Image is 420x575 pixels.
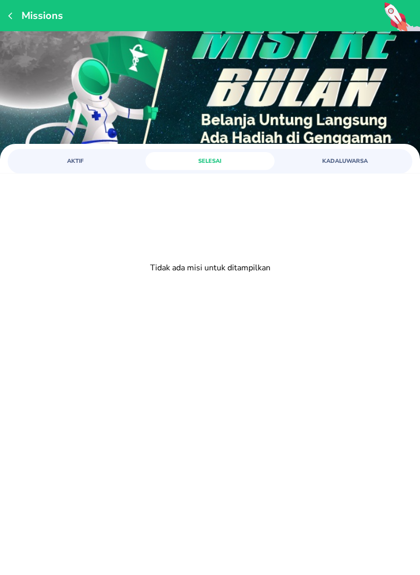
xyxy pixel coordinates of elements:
[145,152,274,170] a: SELESAI
[16,9,63,23] p: Missions
[150,262,270,274] p: Tidak ada misi untuk ditampilkan
[152,157,268,165] span: SELESAI
[287,157,403,165] span: KADALUWARSA
[17,157,133,165] span: AKTIF
[8,149,412,170] div: loyalty mission tabs
[11,152,139,170] a: AKTIF
[281,152,409,170] a: KADALUWARSA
